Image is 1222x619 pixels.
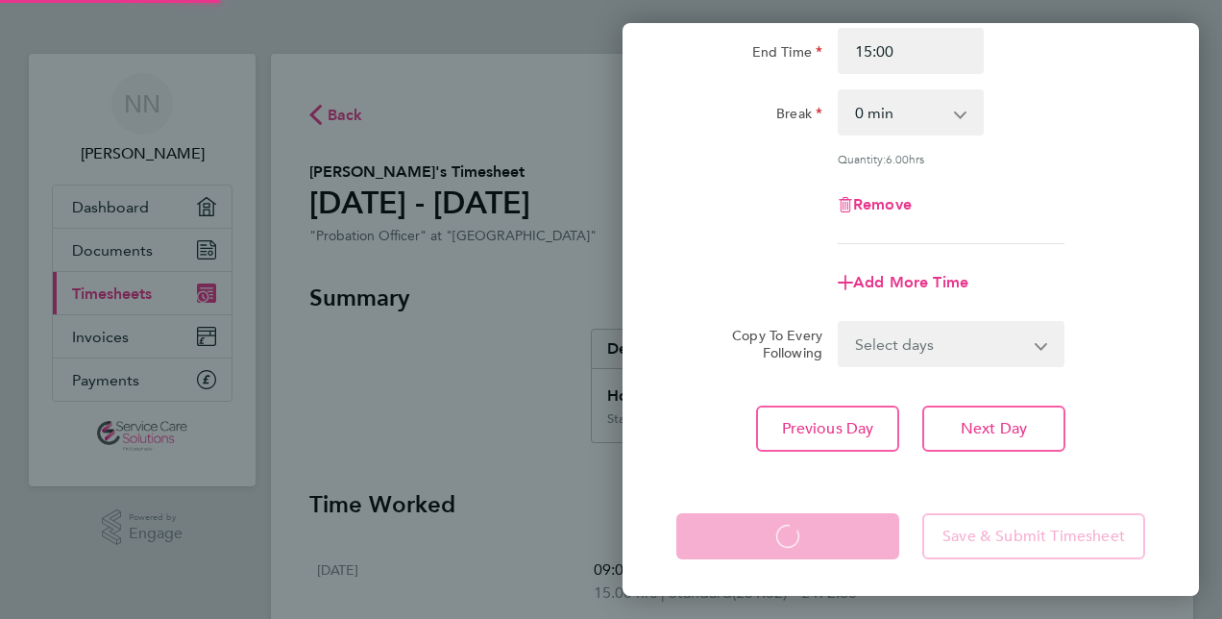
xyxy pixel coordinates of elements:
[776,105,822,128] label: Break
[961,419,1027,438] span: Next Day
[922,406,1065,452] button: Next Day
[752,43,822,66] label: End Time
[838,28,984,74] input: E.g. 18:00
[756,406,899,452] button: Previous Day
[838,275,968,290] button: Add More Time
[782,419,874,438] span: Previous Day
[717,327,822,361] label: Copy To Every Following
[853,195,912,213] span: Remove
[853,273,968,291] span: Add More Time
[838,151,1064,166] div: Quantity: hrs
[886,151,909,166] span: 6.00
[838,197,912,212] button: Remove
